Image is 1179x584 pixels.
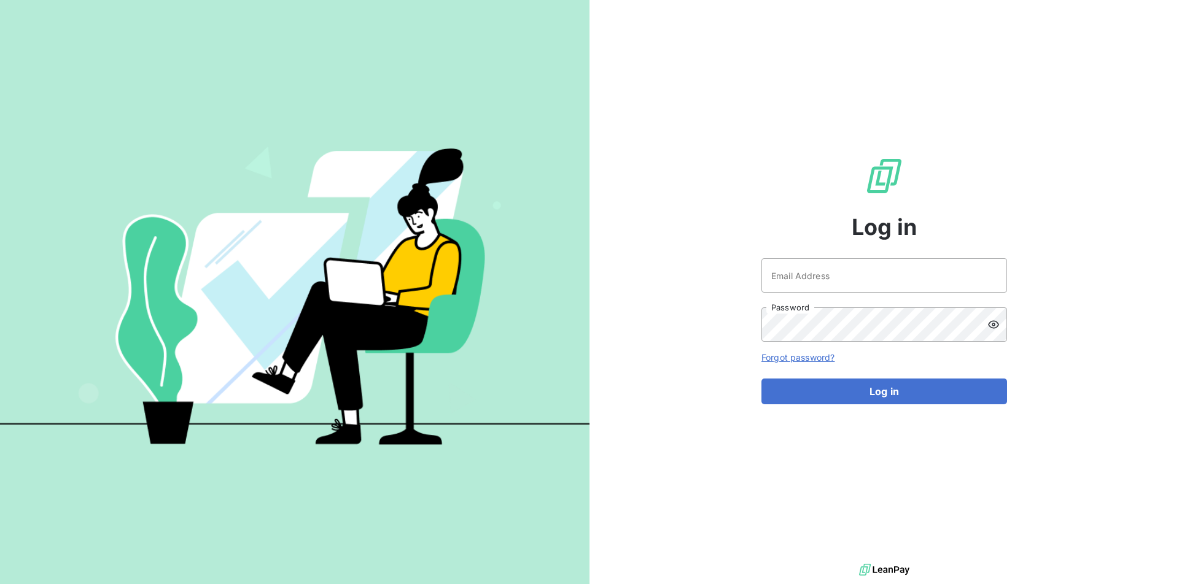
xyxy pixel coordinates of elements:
a: Forgot password? [761,352,835,363]
button: Log in [761,378,1007,404]
input: placeholder [761,258,1007,293]
img: LeanPay Logo [865,156,904,196]
img: logo [859,561,909,579]
span: Log in [852,210,917,244]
